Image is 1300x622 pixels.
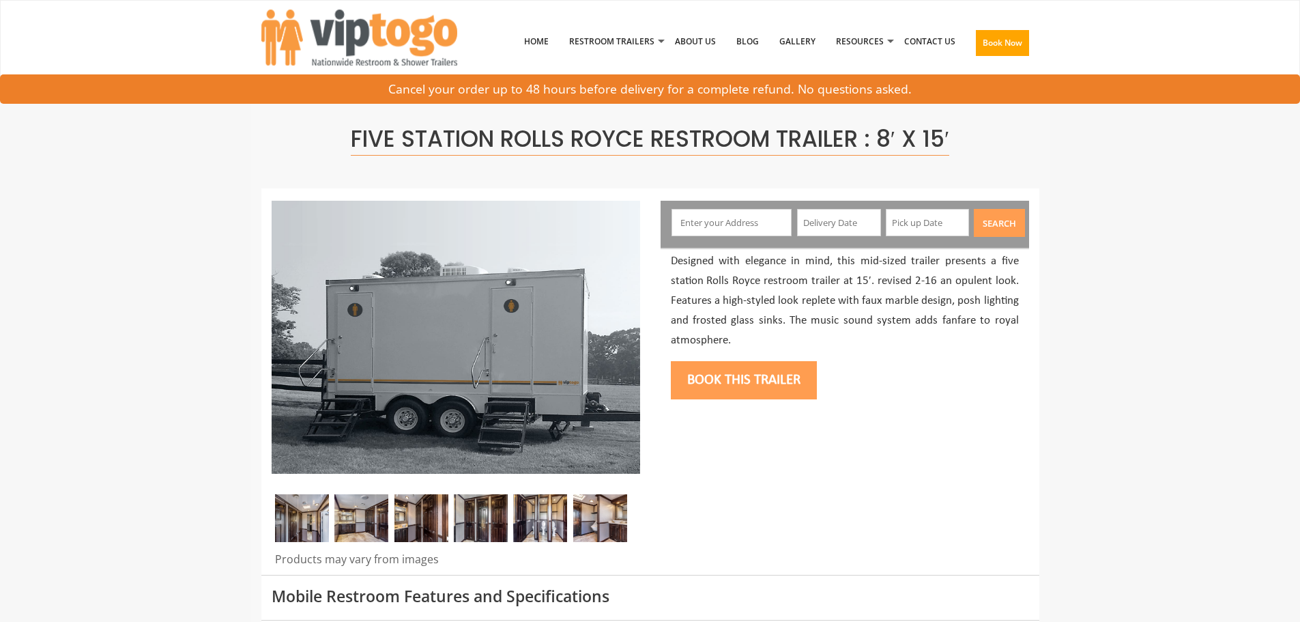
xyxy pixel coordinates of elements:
img: Restroom trailer rental [334,494,388,542]
a: Restroom Trailers [559,6,665,77]
a: Resources [826,6,894,77]
img: Restroom Trailer [394,494,448,542]
h3: Mobile Restroom Features and Specifications [272,588,1029,605]
img: VIPTOGO [261,10,457,66]
a: Gallery [769,6,826,77]
img: Restroom Trailer [513,494,567,542]
button: Book Now [976,30,1029,56]
div: Products may vary from images [272,552,640,575]
a: Contact Us [894,6,966,77]
a: About Us [665,6,726,77]
a: Blog [726,6,769,77]
img: Full view of five station restroom trailer with two separate doors for men and women [272,201,640,474]
img: Restroom Trailer [573,494,627,542]
button: Book this trailer [671,361,817,399]
input: Pick up Date [886,209,970,236]
span: Five Station Rolls Royce Restroom Trailer : 8′ x 15′ [351,123,949,156]
input: Delivery Date [797,209,881,236]
a: Book Now [966,6,1039,85]
input: Enter your Address [671,209,792,236]
a: Home [514,6,559,77]
img: Restroom Trailer [275,494,329,542]
p: Designed with elegance in mind, this mid-sized trailer presents a five station Rolls Royce restro... [671,252,1019,351]
button: Search [974,209,1025,237]
img: Restroom Trailer [454,494,508,542]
